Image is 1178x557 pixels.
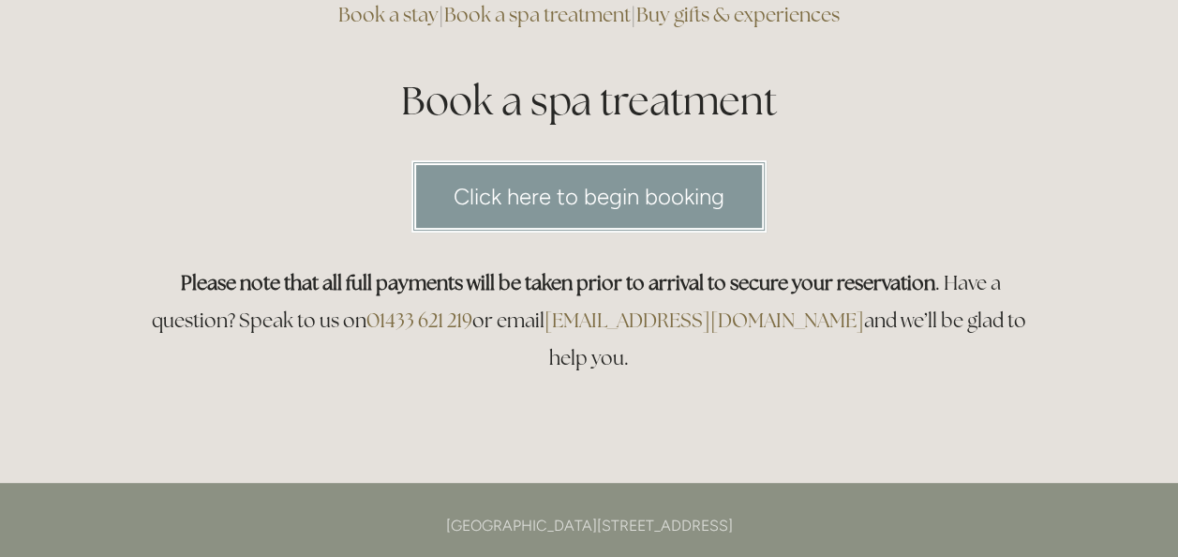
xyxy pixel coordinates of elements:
[142,264,1037,377] h3: . Have a question? Speak to us on or email and we’ll be glad to help you.
[181,270,935,295] strong: Please note that all full payments will be taken prior to arrival to secure your reservation
[338,2,439,27] a: Book a stay
[366,308,472,333] a: 01433 621 219
[411,160,767,233] a: Click here to begin booking
[444,2,631,27] a: Book a spa treatment
[636,2,840,27] a: Buy gifts & experiences
[142,73,1037,128] h1: Book a spa treatment
[544,308,864,333] a: [EMAIL_ADDRESS][DOMAIN_NAME]
[142,513,1037,538] p: [GEOGRAPHIC_DATA][STREET_ADDRESS]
